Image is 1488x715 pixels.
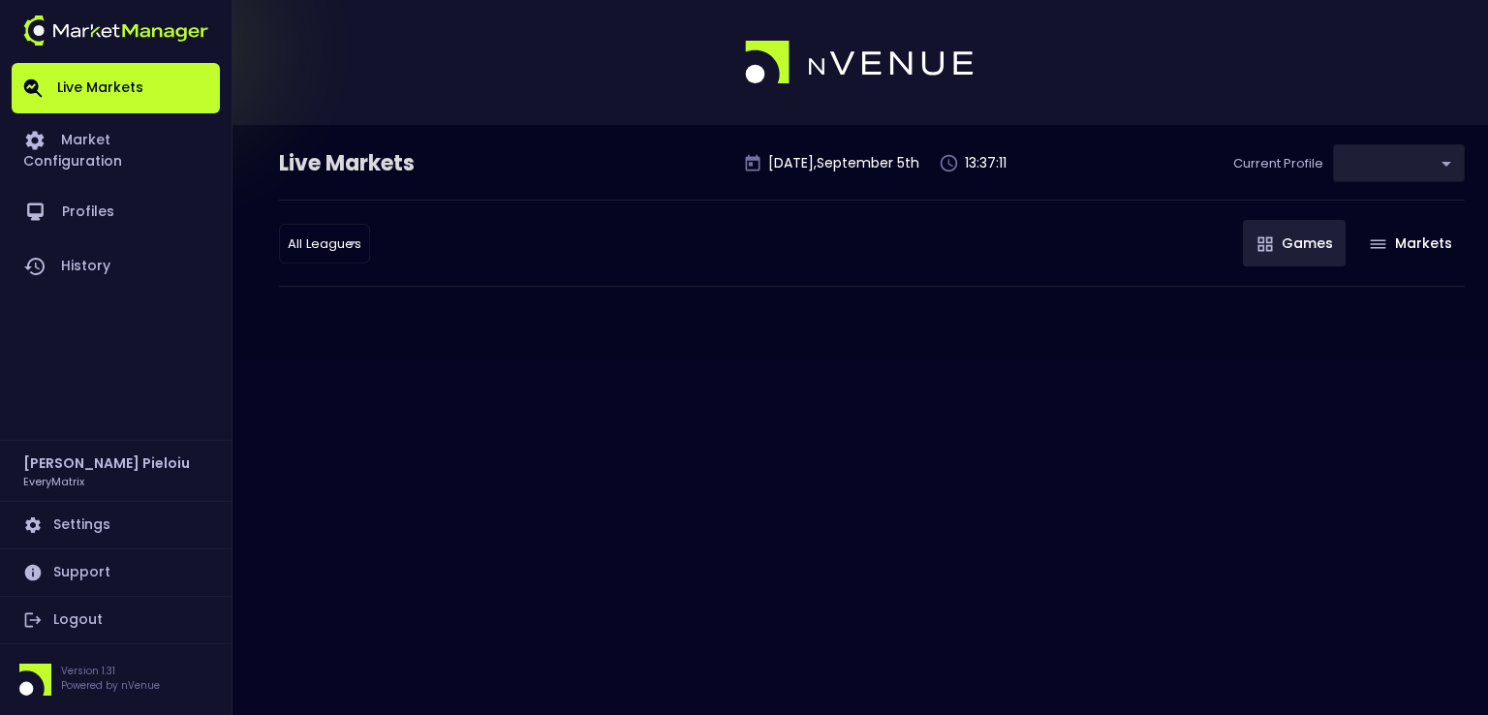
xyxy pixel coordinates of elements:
div: ​ [279,224,370,264]
a: Support [12,549,220,596]
a: Live Markets [12,63,220,113]
a: Market Configuration [12,113,220,185]
img: gameIcon [1370,239,1386,249]
button: Markets [1355,220,1465,266]
p: [DATE] , September 5 th [768,153,919,173]
a: Logout [12,597,220,643]
p: Version 1.31 [61,664,160,678]
div: Version 1.31Powered by nVenue [12,664,220,696]
h2: [PERSON_NAME] Pieloiu [23,452,190,474]
h3: EveryMatrix [23,474,84,488]
div: Live Markets [279,148,515,179]
a: History [12,239,220,294]
p: Current Profile [1233,154,1323,173]
button: Games [1243,220,1346,266]
a: Settings [12,502,220,548]
div: ​ [1333,144,1465,182]
img: gameIcon [1257,236,1273,252]
img: logo [23,16,208,46]
p: Powered by nVenue [61,678,160,693]
img: logo [745,41,976,85]
p: 13:37:11 [965,153,1007,173]
a: Profiles [12,185,220,239]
